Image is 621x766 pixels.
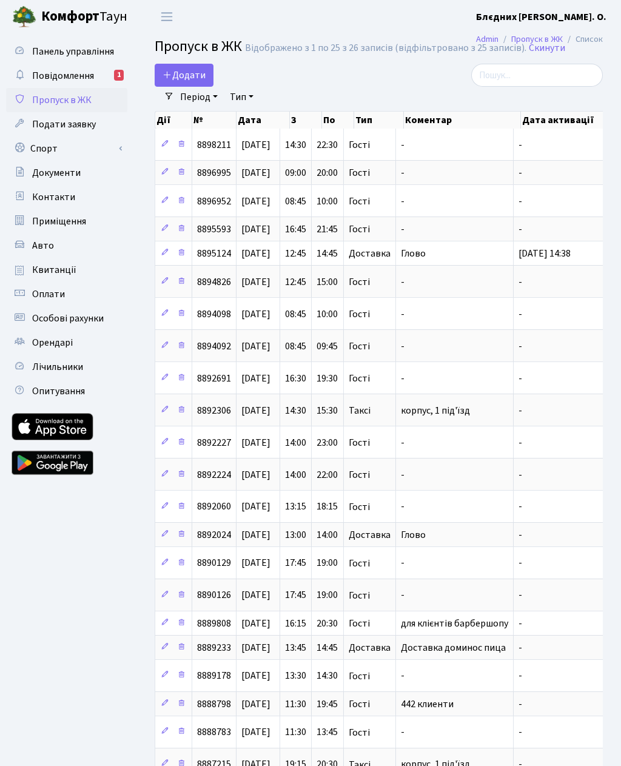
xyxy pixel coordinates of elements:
[317,307,338,321] span: 10:00
[285,641,306,654] span: 13:45
[32,215,86,228] span: Приміщення
[197,247,231,260] span: 8895124
[6,39,127,64] a: Панель управління
[197,589,231,602] span: 8890126
[349,643,391,653] span: Доставка
[6,355,127,379] a: Лічильники
[401,500,404,514] span: -
[32,239,54,252] span: Авто
[519,166,522,180] span: -
[241,340,270,353] span: [DATE]
[317,641,338,654] span: 14:45
[6,64,127,88] a: Повідомлення1
[237,112,290,129] th: Дата
[401,670,404,683] span: -
[6,136,127,161] a: Спорт
[519,500,522,514] span: -
[519,195,522,208] span: -
[285,307,306,321] span: 08:45
[241,500,270,514] span: [DATE]
[285,468,306,482] span: 14:00
[349,249,391,258] span: Доставка
[401,726,404,739] span: -
[476,33,498,45] a: Admin
[197,275,231,289] span: 8894826
[317,557,338,570] span: 19:00
[317,247,338,260] span: 14:45
[241,138,270,152] span: [DATE]
[519,223,522,236] span: -
[197,528,231,542] span: 8892024
[285,557,306,570] span: 17:45
[317,436,338,449] span: 23:00
[519,557,522,570] span: -
[519,138,522,152] span: -
[12,5,36,29] img: logo.png
[317,372,338,385] span: 19:30
[241,223,270,236] span: [DATE]
[32,69,94,82] span: Повідомлення
[175,87,223,107] a: Період
[349,591,370,600] span: Гості
[197,697,231,711] span: 8888798
[404,112,521,129] th: Коментар
[6,233,127,258] a: Авто
[401,468,404,482] span: -
[317,697,338,711] span: 19:45
[197,670,231,683] span: 8889178
[197,138,231,152] span: 8898211
[6,161,127,185] a: Документи
[285,404,306,417] span: 14:30
[32,360,83,374] span: Лічильники
[349,559,370,568] span: Гості
[349,699,370,709] span: Гості
[285,436,306,449] span: 14:00
[6,112,127,136] a: Подати заявку
[241,528,270,542] span: [DATE]
[349,277,370,287] span: Гості
[241,195,270,208] span: [DATE]
[197,307,231,321] span: 8894098
[349,671,370,681] span: Гості
[317,726,338,739] span: 13:45
[6,306,127,331] a: Особові рахунки
[32,190,75,204] span: Контакти
[285,726,306,739] span: 11:30
[401,138,404,152] span: -
[285,138,306,152] span: 14:30
[349,406,371,415] span: Таксі
[401,589,404,602] span: -
[519,589,522,602] span: -
[401,195,404,208] span: -
[32,263,76,277] span: Квитанції
[114,70,124,81] div: 1
[241,697,270,711] span: [DATE]
[519,404,522,417] span: -
[317,468,338,482] span: 22:00
[401,557,404,570] span: -
[152,7,182,27] button: Переключити навігацію
[192,112,237,129] th: №
[32,118,96,131] span: Подати заявку
[197,340,231,353] span: 8894092
[317,138,338,152] span: 22:30
[401,166,404,180] span: -
[519,436,522,449] span: -
[241,726,270,739] span: [DATE]
[245,42,526,54] div: Відображено з 1 по 25 з 26 записів (відфільтровано з 25 записів).
[519,468,522,482] span: -
[401,404,470,417] span: корпус, 1 під'їзд
[349,502,370,512] span: Гості
[354,112,404,129] th: Тип
[241,275,270,289] span: [DATE]
[349,197,370,206] span: Гості
[285,589,306,602] span: 17:45
[349,619,370,628] span: Гості
[32,93,92,107] span: Пропуск в ЖК
[197,557,231,570] span: 8890129
[197,223,231,236] span: 8895593
[476,10,606,24] a: Блєдних [PERSON_NAME]. О.
[32,45,114,58] span: Панель управління
[519,247,571,260] span: [DATE] 14:38
[317,528,338,542] span: 14:00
